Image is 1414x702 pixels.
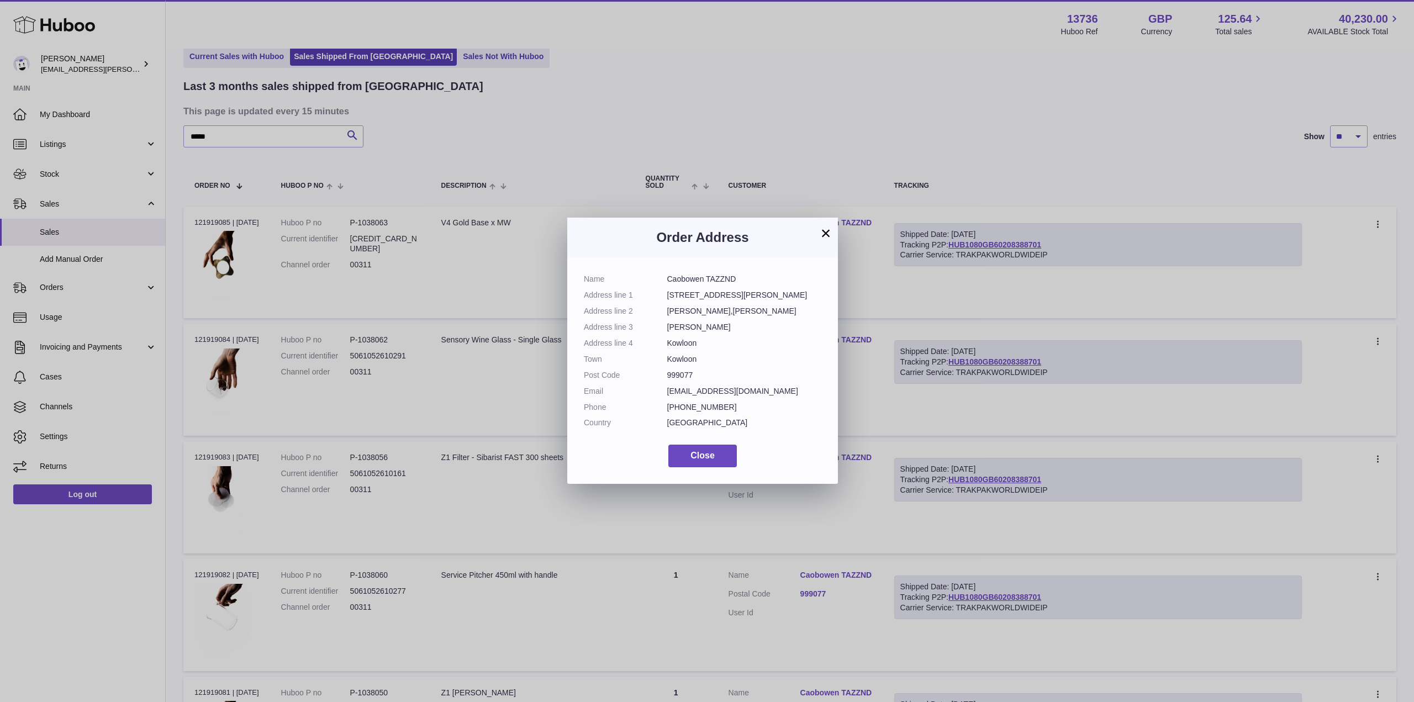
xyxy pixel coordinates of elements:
[584,274,667,284] dt: Name
[667,386,822,397] dd: [EMAIL_ADDRESS][DOMAIN_NAME]
[667,402,822,413] dd: [PHONE_NUMBER]
[667,274,822,284] dd: Caobowen TAZZND
[667,290,822,300] dd: [STREET_ADDRESS][PERSON_NAME]
[584,354,667,365] dt: Town
[667,370,822,381] dd: 999077
[584,338,667,349] dt: Address line 4
[667,418,822,428] dd: [GEOGRAPHIC_DATA]
[819,226,832,240] button: ×
[584,322,667,332] dt: Address line 3
[584,418,667,428] dt: Country
[690,451,715,460] span: Close
[584,386,667,397] dt: Email
[584,402,667,413] dt: Phone
[668,445,737,467] button: Close
[584,370,667,381] dt: Post Code
[667,306,822,316] dd: [PERSON_NAME],[PERSON_NAME]
[667,338,822,349] dd: Kowloon
[667,322,822,332] dd: [PERSON_NAME]
[584,306,667,316] dt: Address line 2
[584,229,821,246] h3: Order Address
[584,290,667,300] dt: Address line 1
[667,354,822,365] dd: Kowloon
